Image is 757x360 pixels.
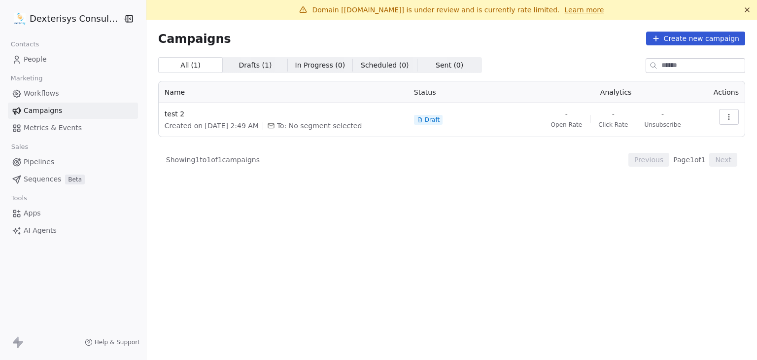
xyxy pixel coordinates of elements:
[24,208,41,218] span: Apps
[166,155,260,165] span: Showing 1 to 1 of 1 campaigns
[646,32,745,45] button: Create new campaign
[8,205,138,221] a: Apps
[65,175,85,184] span: Beta
[24,225,57,236] span: AI Agents
[165,121,259,131] span: Created on [DATE] 2:49 AM
[8,171,138,187] a: SequencesBeta
[8,103,138,119] a: Campaigns
[661,109,664,119] span: -
[7,140,33,154] span: Sales
[709,153,737,167] button: Next
[24,157,54,167] span: Pipelines
[565,5,604,15] a: Learn more
[85,338,140,346] a: Help & Support
[95,338,140,346] span: Help & Support
[565,109,568,119] span: -
[531,81,701,103] th: Analytics
[24,174,61,184] span: Sequences
[24,123,82,133] span: Metrics & Events
[8,120,138,136] a: Metrics & Events
[8,85,138,102] a: Workflows
[295,60,345,71] span: In Progress ( 0 )
[30,12,120,25] span: Dexterisys Consulting Ltd
[425,116,440,124] span: Draft
[6,71,47,86] span: Marketing
[239,60,272,71] span: Drafts ( 1 )
[361,60,409,71] span: Scheduled ( 0 )
[436,60,463,71] span: Sent ( 0 )
[14,13,26,25] img: Dexter%20Logo.jpg
[8,51,138,68] a: People
[6,37,43,52] span: Contacts
[312,6,559,14] span: Domain [[DOMAIN_NAME]] is under review and is currently rate limited.
[24,88,59,99] span: Workflows
[628,153,669,167] button: Previous
[598,121,628,129] span: Click Rate
[12,10,115,27] button: Dexterisys Consulting Ltd
[612,109,615,119] span: -
[24,106,62,116] span: Campaigns
[8,154,138,170] a: Pipelines
[644,121,681,129] span: Unsubscribe
[8,222,138,239] a: AI Agents
[408,81,531,103] th: Status
[165,109,402,119] span: test 2
[24,54,47,65] span: People
[159,81,408,103] th: Name
[158,32,231,45] span: Campaigns
[277,121,362,131] span: To: No segment selected
[7,191,31,206] span: Tools
[700,81,745,103] th: Actions
[551,121,583,129] span: Open Rate
[673,155,705,165] span: Page 1 of 1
